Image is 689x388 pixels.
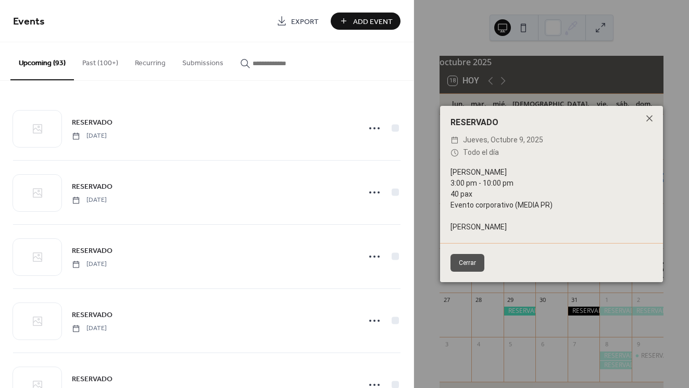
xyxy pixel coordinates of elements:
a: RESERVADO [72,309,112,321]
div: ​ [450,147,459,159]
a: RESERVADO [72,373,112,385]
span: jueves, octubre 9, 2025 [463,134,543,147]
button: Recurring [127,42,174,79]
span: Events [13,11,45,32]
a: RESERVADO [72,245,112,257]
span: RESERVADO [72,181,112,192]
a: RESERVADO [72,116,112,128]
button: Submissions [174,42,232,79]
span: [DATE] [72,260,107,269]
span: Add Event [353,16,393,27]
span: [DATE] [72,324,107,333]
span: [DATE] [72,196,107,205]
span: RESERVADO [72,374,112,385]
span: Todo el día [463,147,499,159]
button: Upcoming (93) [10,42,74,80]
span: RESERVADO [72,117,112,128]
a: Export [269,13,327,30]
span: [DATE] [72,131,107,141]
div: ​ [450,134,459,147]
span: RESERVADO [72,310,112,321]
div: RESERVADO [440,116,663,129]
a: RESERVADO [72,180,112,192]
button: Add Event [331,13,400,30]
button: Cerrar [450,254,484,272]
span: RESERVADO [72,246,112,257]
span: Export [291,16,319,27]
button: Past (100+) [74,42,127,79]
div: [PERSON_NAME] 3:00 pm - 10:00 pm 40 pax Evento corporativo (MEDIA PR) [PERSON_NAME] [440,167,663,233]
